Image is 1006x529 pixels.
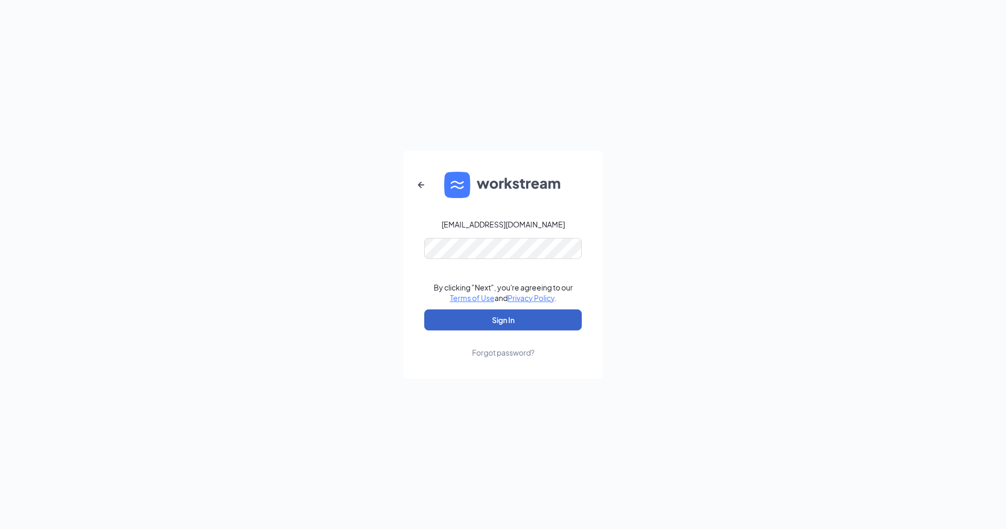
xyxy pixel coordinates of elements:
[472,347,535,358] div: Forgot password?
[472,330,535,358] a: Forgot password?
[450,293,495,303] a: Terms of Use
[424,309,582,330] button: Sign In
[444,172,562,198] img: WS logo and Workstream text
[415,179,427,191] svg: ArrowLeftNew
[408,172,434,198] button: ArrowLeftNew
[434,282,573,303] div: By clicking "Next", you're agreeing to our and .
[508,293,554,303] a: Privacy Policy
[442,219,565,230] div: [EMAIL_ADDRESS][DOMAIN_NAME]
